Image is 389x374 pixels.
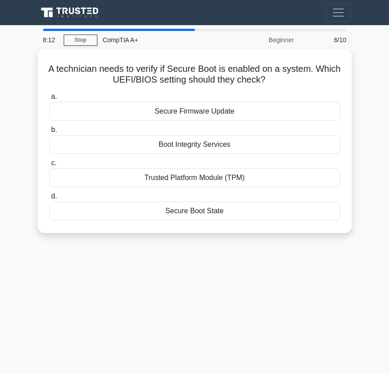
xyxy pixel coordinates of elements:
[299,31,352,49] div: 6/10
[49,135,340,154] div: Boot Integrity Services
[49,102,340,121] div: Secure Firmware Update
[51,126,57,133] span: b.
[51,159,57,167] span: c.
[64,35,97,46] a: Stop
[51,92,57,100] span: a.
[48,63,341,86] h5: A technician needs to verify if Secure Boot is enabled on a system. Which UEFI/BIOS setting shoul...
[221,31,299,49] div: Beginner
[49,168,340,187] div: Trusted Platform Module (TPM)
[51,192,57,200] span: d.
[38,31,64,49] div: 8:12
[326,4,351,22] button: Toggle navigation
[49,202,340,220] div: Secure Boot State
[97,31,221,49] div: CompTIA A+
